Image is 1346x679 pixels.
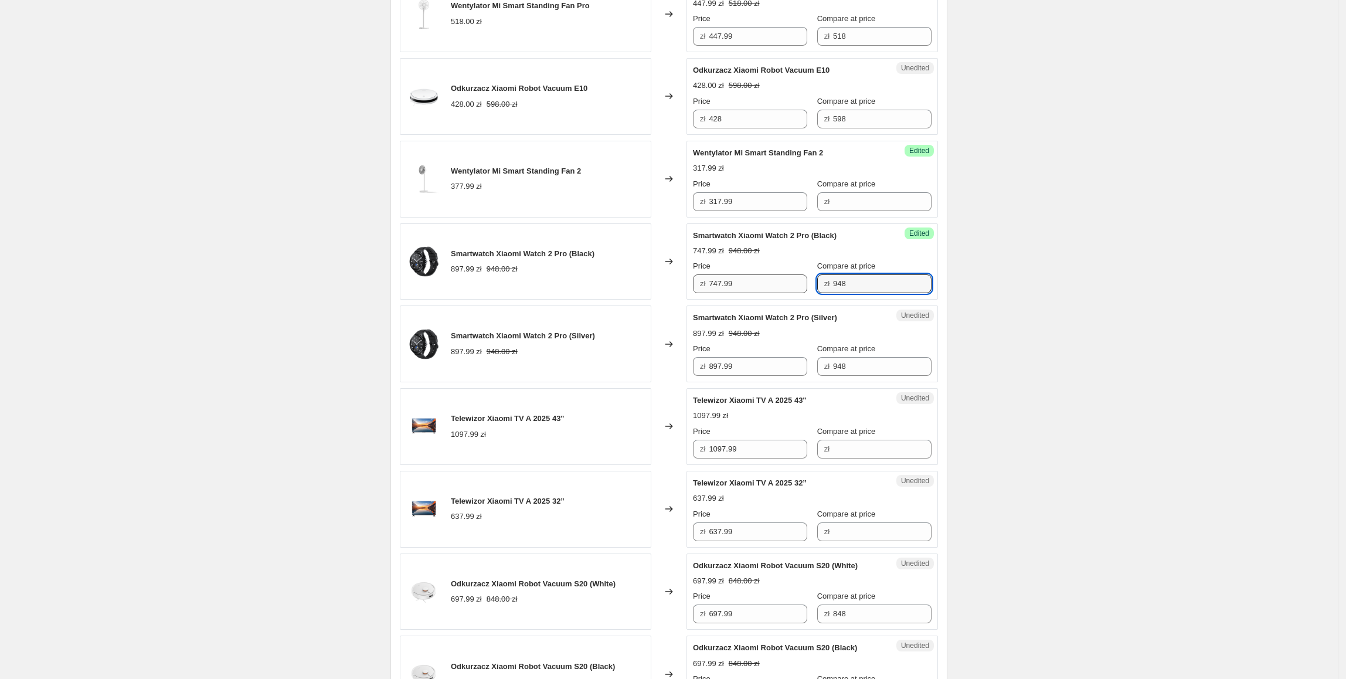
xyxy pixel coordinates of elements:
[406,79,441,114] img: 10387_1_2_80x.png
[693,313,837,322] span: Smartwatch Xiaomi Watch 2 Pro (Silver)
[487,593,518,605] strike: 848.00 zł
[693,575,724,587] div: 697.99 zł
[487,346,518,358] strike: 948.00 zł
[700,362,705,371] span: zł
[451,181,482,192] div: 377.99 zł
[729,575,760,587] strike: 848.00 zł
[817,510,876,518] span: Compare at price
[451,497,565,505] span: Telewizor Xiaomi TV A 2025 32”
[700,527,705,536] span: zł
[693,262,711,270] span: Price
[817,179,876,188] span: Compare at price
[824,114,830,123] span: zł
[406,491,441,527] img: 16805_Xiaomi_TV_A_50_2025-1_52cc4870-b8d1-4ca6-a626-5eb17e16822a_80x.png
[406,327,441,362] img: 12136_Xiaomi_Watch_2_Pro-black-1-1600_80x.png
[693,245,724,257] div: 747.99 zł
[901,311,929,320] span: Unedited
[487,99,518,110] strike: 598.00 zł
[817,592,876,600] span: Compare at price
[693,658,724,670] div: 697.99 zł
[693,66,830,74] span: Odkurzacz Xiaomi Robot Vacuum E10
[693,179,711,188] span: Price
[817,97,876,106] span: Compare at price
[693,148,823,157] span: Wentylator Mi Smart Standing Fan 2
[901,476,929,486] span: Unedited
[693,510,711,518] span: Price
[451,593,482,605] div: 697.99 zł
[700,197,705,206] span: zł
[693,396,807,405] span: Telewizor Xiaomi TV A 2025 43"
[824,32,830,40] span: zł
[693,162,724,174] div: 317.99 zł
[451,84,587,93] span: Odkurzacz Xiaomi Robot Vacuum E10
[700,32,705,40] span: zł
[824,279,830,288] span: zł
[817,344,876,353] span: Compare at price
[406,161,441,196] img: 3813_mismartstandingfan2-1600px-0-hero-shadow_80x.png
[700,279,705,288] span: zł
[406,574,441,609] img: 16981__25E4_25B8_25BB_25E5_259B_25BE.23-mic_80x.png
[406,409,441,444] img: Xiaomi-TV-A-2025-43-1_80x.png
[693,344,711,353] span: Price
[451,429,486,440] div: 1097.99 zł
[693,231,837,240] span: Smartwatch Xiaomi Watch 2 Pro (Black)
[729,245,760,257] strike: 948.00 zł
[693,643,857,652] span: Odkurzacz Xiaomi Robot Vacuum S20 (Black)
[406,244,441,279] img: 12136_Xiaomi_Watch_2_Pro-black-1-1600_80x.png
[693,561,858,570] span: Odkurzacz Xiaomi Robot Vacuum S20 (White)
[451,346,482,358] div: 897.99 zł
[451,167,581,175] span: Wentylator Mi Smart Standing Fan 2
[901,393,929,403] span: Unedited
[693,493,724,504] div: 637.99 zł
[824,609,830,618] span: zł
[909,229,929,238] span: Edited
[451,249,594,258] span: Smartwatch Xiaomi Watch 2 Pro (Black)
[693,80,724,91] div: 428.00 zł
[693,478,807,487] span: Telewizor Xiaomi TV A 2025 32”
[693,328,724,339] div: 897.99 zł
[824,362,830,371] span: zł
[824,444,830,453] span: zł
[824,197,830,206] span: zł
[824,527,830,536] span: zł
[487,263,518,275] strike: 948.00 zł
[729,328,760,339] strike: 948.00 zł
[451,1,590,10] span: Wentylator Mi Smart Standing Fan Pro
[451,511,482,522] div: 637.99 zł
[693,592,711,600] span: Price
[817,427,876,436] span: Compare at price
[693,410,728,422] div: 1097.99 zł
[817,14,876,23] span: Compare at price
[729,80,760,91] strike: 598.00 zł
[729,658,760,670] strike: 848.00 zł
[909,146,929,155] span: Edited
[451,662,615,671] span: Odkurzacz Xiaomi Robot Vacuum S20 (Black)
[693,14,711,23] span: Price
[700,609,705,618] span: zł
[693,97,711,106] span: Price
[901,63,929,73] span: Unedited
[451,99,482,110] div: 428.00 zł
[451,331,595,340] span: Smartwatch Xiaomi Watch 2 Pro (Silver)
[901,641,929,650] span: Unedited
[451,263,482,275] div: 897.99 zł
[451,579,616,588] span: Odkurzacz Xiaomi Robot Vacuum S20 (White)
[693,427,711,436] span: Price
[901,559,929,568] span: Unedited
[451,16,482,28] div: 518.00 zł
[700,444,705,453] span: zł
[700,114,705,123] span: zł
[451,414,565,423] span: Telewizor Xiaomi TV A 2025 43"
[817,262,876,270] span: Compare at price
